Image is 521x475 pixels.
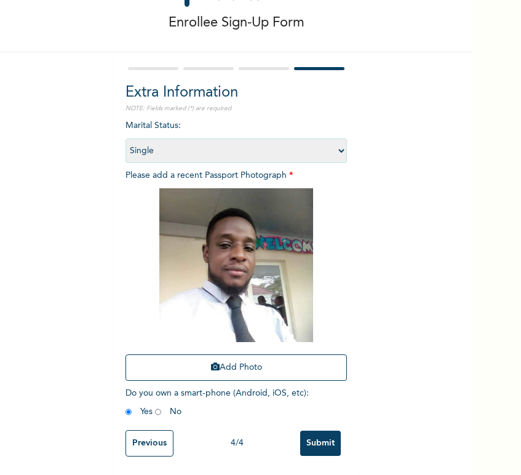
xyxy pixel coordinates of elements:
[125,171,347,387] span: Please add a recent Passport Photograph
[125,389,309,416] span: Do you own a smart-phone (Android, iOS, etc) : Yes No
[125,82,347,104] h2: Extra Information
[159,188,313,342] img: Crop
[125,430,173,457] input: Previous
[169,13,304,33] p: Enrollee Sign-Up Form
[125,104,347,113] p: NOTE: Fields marked (*) are required
[173,437,300,450] div: 4 / 4
[125,354,347,381] button: Add Photo
[300,431,341,456] input: Submit
[125,121,347,155] span: Marital Status :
